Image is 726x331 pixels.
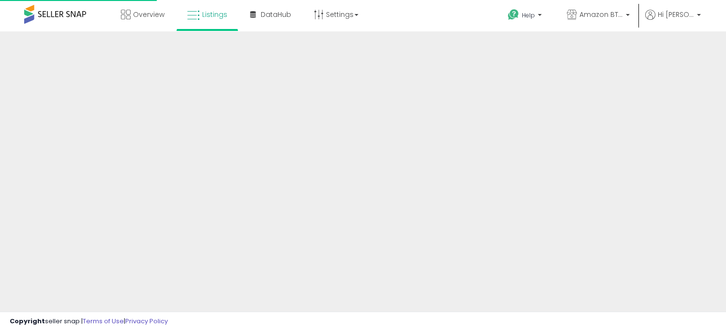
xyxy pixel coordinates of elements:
span: Help [522,11,535,19]
a: Help [500,1,551,31]
a: Terms of Use [83,317,124,326]
strong: Copyright [10,317,45,326]
span: Hi [PERSON_NAME] [658,10,694,19]
span: Amazon BTG [579,10,623,19]
span: Overview [133,10,164,19]
div: seller snap | | [10,317,168,326]
a: Hi [PERSON_NAME] [645,10,701,31]
i: Get Help [507,9,519,21]
span: DataHub [261,10,291,19]
a: Privacy Policy [125,317,168,326]
span: Listings [202,10,227,19]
